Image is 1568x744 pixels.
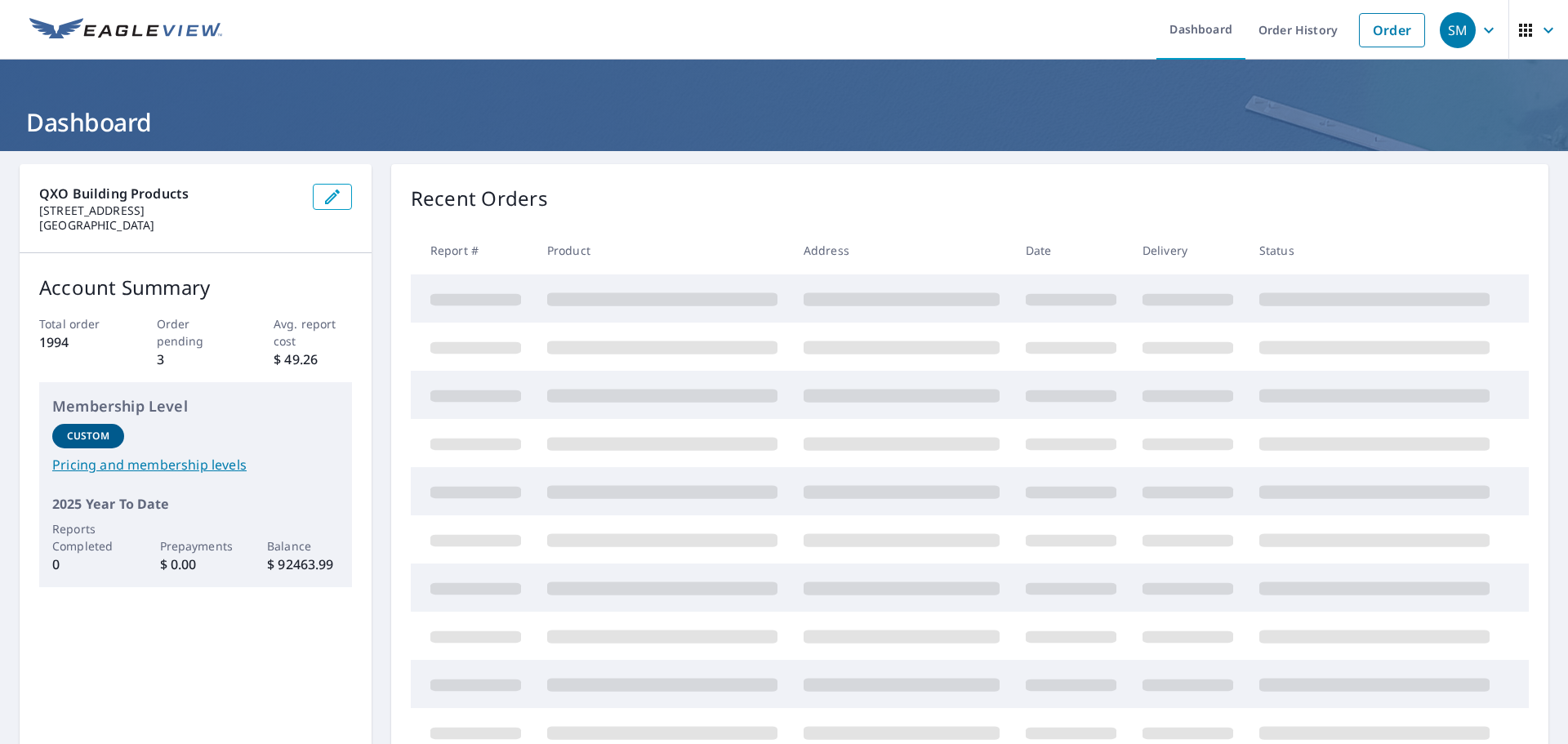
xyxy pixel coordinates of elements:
p: Order pending [157,315,235,350]
img: EV Logo [29,18,222,42]
th: Delivery [1129,226,1246,274]
div: SM [1440,12,1476,48]
p: $ 49.26 [274,350,352,369]
p: $ 92463.99 [267,555,339,574]
p: Custom [67,429,109,443]
th: Status [1246,226,1503,274]
h1: Dashboard [20,105,1548,139]
a: Pricing and membership levels [52,455,339,474]
p: QXO Building Products [39,184,300,203]
p: Account Summary [39,273,352,302]
p: 0 [52,555,124,574]
p: Reports Completed [52,520,124,555]
th: Product [534,226,791,274]
th: Address [791,226,1013,274]
th: Date [1013,226,1129,274]
p: 1994 [39,332,118,352]
p: $ 0.00 [160,555,232,574]
p: 3 [157,350,235,369]
p: Membership Level [52,395,339,417]
p: Total order [39,315,118,332]
p: 2025 Year To Date [52,494,339,514]
p: Recent Orders [411,184,548,213]
p: Prepayments [160,537,232,555]
p: Avg. report cost [274,315,352,350]
th: Report # [411,226,534,274]
p: [GEOGRAPHIC_DATA] [39,218,300,233]
p: [STREET_ADDRESS] [39,203,300,218]
a: Order [1359,13,1425,47]
p: Balance [267,537,339,555]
